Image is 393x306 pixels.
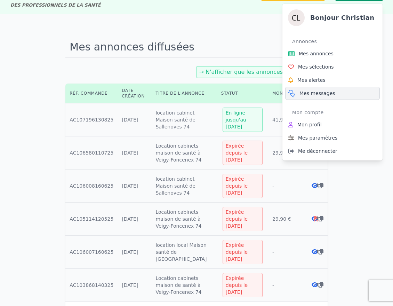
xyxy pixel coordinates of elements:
[288,9,305,26] img: Christian
[65,136,118,170] td: AC106580110725
[268,203,305,236] td: 29,90 €
[199,69,323,75] a: → N'afficher que les annonces non finalisées
[118,136,151,170] td: [DATE]
[65,103,118,136] td: AC107196130825
[151,269,217,302] td: Location cabinets maison de santé à Veigy-Foncenex 74
[299,90,335,97] span: Mes messages
[118,236,151,269] td: [DATE]
[319,216,323,221] i: Dupliquer l'annonce
[118,203,151,236] td: [DATE]
[268,136,305,170] td: 29,90 €
[268,103,305,136] td: 41,90 €
[65,170,118,203] td: AC106008160625
[285,47,380,60] a: Mes annonces
[319,249,323,254] i: Dupliquer l'annonce
[223,174,263,198] div: Expirée depuis le [DATE]
[292,107,380,118] div: Mon compte
[151,170,217,203] td: location cabinet Maison santé de Sallenoves 74
[65,269,118,302] td: AC103868140325
[285,87,380,100] a: Mes messages
[118,170,151,203] td: [DATE]
[319,183,323,188] i: Dupliquer l'annonce
[268,269,305,302] td: -
[310,13,375,23] h4: Bonjour Christian
[223,141,263,165] div: Expirée depuis le [DATE]
[223,273,263,297] div: Expirée depuis le [DATE]
[299,50,334,57] span: Mes annonces
[151,136,217,170] td: Location cabinets maison de santé à Veigy-Foncenex 74
[285,144,380,158] a: Me déconnecter
[65,37,327,58] h1: Mes annonces diffusées
[151,203,217,236] td: Location cabinets maison de santé à Veigy-Foncenex 74
[285,118,380,131] a: Mon profil
[268,84,305,103] th: Montant
[314,216,320,221] i: Télécharger la facture
[316,249,323,254] i: Renouveler la commande
[151,236,217,269] td: location local Maison santé de [GEOGRAPHIC_DATA]
[316,216,323,221] i: Renouveler la commande
[298,148,337,155] span: Me déconnecter
[297,77,326,84] span: Mes alertes
[285,73,380,87] a: Mes alertes
[312,183,318,188] i: Voir l'annonce
[223,207,263,231] div: Expirée depuis le [DATE]
[316,282,323,288] i: Renouveler la commande
[298,63,334,70] span: Mes sélections
[151,84,217,103] th: Titre de l'annonce
[65,203,118,236] td: AC105114120525
[65,84,118,103] th: Réf. commande
[217,84,268,103] th: Statut
[285,60,380,73] a: Mes sélections
[223,108,263,132] div: En ligne jusqu'au [DATE]
[298,134,337,141] span: Mes paramètres
[312,216,318,221] i: Voir l'annonce
[268,236,305,269] td: -
[118,103,151,136] td: [DATE]
[292,36,380,47] div: Annonces
[118,269,151,302] td: [DATE]
[65,236,118,269] td: AC106007160625
[297,121,322,128] span: Mon profil
[151,103,217,136] td: location cabinet Maison santé de Sallenoves 74
[312,282,318,288] i: Voir l'annonce
[319,282,323,288] i: Dupliquer l'annonce
[316,183,323,188] i: Renouveler la commande
[118,84,151,103] th: Date création
[312,249,318,254] i: Voir l'annonce
[223,240,263,264] div: Expirée depuis le [DATE]
[285,131,380,144] a: Mes paramètres
[268,170,305,203] td: -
